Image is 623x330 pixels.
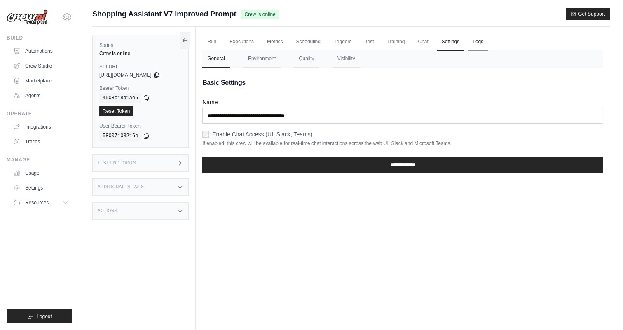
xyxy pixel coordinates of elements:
span: Logout [37,313,52,320]
img: Logo [7,9,48,25]
button: Logout [7,309,72,323]
div: Crew is online [99,50,182,57]
a: Chat [413,33,433,51]
label: Bearer Token [99,85,182,91]
code: 58007103216e [99,131,141,141]
code: 4508c18d1ae5 [99,93,141,103]
a: Automations [10,44,72,58]
label: Enable Chat Access (UI, Slack, Teams) [212,130,312,138]
nav: Tabs [202,50,603,68]
a: Metrics [262,33,288,51]
label: User Bearer Token [99,123,182,129]
button: Visibility [333,50,360,68]
button: Environment [243,50,281,68]
label: API URL [99,63,182,70]
span: Shopping Assistant V7 Improved Prompt [92,8,236,20]
label: Name [202,98,603,106]
div: Manage [7,157,72,163]
span: [URL][DOMAIN_NAME] [99,72,152,78]
a: Executions [225,33,259,51]
span: Crew is online [241,10,279,19]
a: Training [382,33,410,51]
h2: Basic Settings [202,78,603,88]
a: Run [202,33,221,51]
a: Settings [10,181,72,194]
p: If enabled, this crew will be available for real-time chat interactions across the web UI, Slack ... [202,140,603,147]
button: Resources [10,196,72,209]
a: Triggers [329,33,357,51]
label: Status [99,42,182,49]
iframe: Chat Widget [582,290,623,330]
a: Settings [437,33,464,51]
div: Build [7,35,72,41]
a: Scheduling [291,33,326,51]
h3: Test Endpoints [98,161,136,166]
a: Integrations [10,120,72,133]
button: General [202,50,230,68]
a: Agents [10,89,72,102]
h3: Actions [98,208,117,213]
a: Crew Studio [10,59,72,73]
h3: Additional Details [98,185,144,190]
a: Test [360,33,379,51]
a: Reset Token [99,106,133,116]
button: Get Support [566,8,610,20]
a: Traces [10,135,72,148]
div: Operate [7,110,72,117]
button: Quality [294,50,319,68]
a: Marketplace [10,74,72,87]
a: Logs [468,33,488,51]
a: Usage [10,166,72,180]
span: Resources [25,199,49,206]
